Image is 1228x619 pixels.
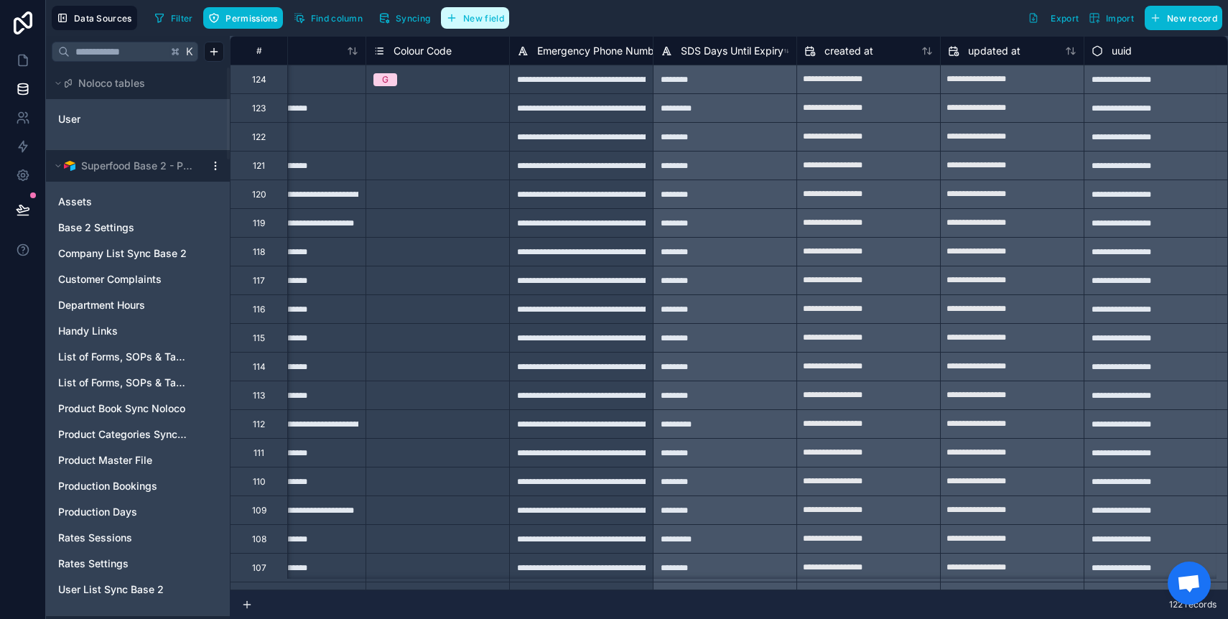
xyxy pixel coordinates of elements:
[463,13,504,24] span: New field
[58,272,162,287] span: Customer Complaints
[58,453,189,467] a: Product Master File
[58,427,189,442] a: Product Categories Sync Noloco
[78,76,145,90] span: Noloco tables
[311,13,363,24] span: Find column
[52,108,224,131] div: User
[253,476,266,488] div: 110
[253,218,265,229] div: 119
[252,131,266,143] div: 122
[1051,13,1079,24] span: Export
[58,376,189,390] span: List of Forms, SOPs & Tasks [Versions]
[203,7,282,29] button: Permissions
[58,112,80,126] span: User
[252,189,266,200] div: 120
[225,13,277,24] span: Permissions
[253,361,266,373] div: 114
[252,103,266,114] div: 123
[52,552,224,575] div: Rates Settings
[58,401,189,416] a: Product Book Sync Noloco
[58,298,189,312] a: Department Hours
[58,195,189,209] a: Assets
[58,401,185,416] span: Product Book Sync Noloco
[373,7,441,29] a: Syncing
[252,534,266,545] div: 108
[58,557,129,571] span: Rates Settings
[58,582,164,597] span: User List Sync Base 2
[252,505,266,516] div: 109
[1084,6,1139,30] button: Import
[58,557,189,571] a: Rates Settings
[1106,13,1134,24] span: Import
[252,74,266,85] div: 124
[253,332,265,344] div: 115
[52,190,224,213] div: Assets
[52,268,224,291] div: Customer Complaints
[58,505,137,519] span: Production Days
[52,397,224,420] div: Product Book Sync Noloco
[396,13,430,24] span: Syncing
[58,220,189,235] a: Base 2 Settings
[289,7,368,29] button: Find column
[58,453,152,467] span: Product Master File
[241,45,276,56] div: #
[1023,6,1084,30] button: Export
[52,6,137,30] button: Data Sources
[81,159,197,173] span: Superfood Base 2 - PMF SOPS Production
[1169,599,1217,610] span: 122 records
[382,73,389,86] div: G
[253,275,265,287] div: 117
[52,371,224,394] div: List of Forms, SOPs & Tasks [Versions]
[52,345,224,368] div: List of Forms, SOPs & Tasks [Master]
[253,246,265,258] div: 118
[58,479,157,493] span: Production Bookings
[52,242,224,265] div: Company List Sync Base 2
[171,13,193,24] span: Filter
[1139,6,1222,30] a: New record
[203,7,288,29] a: Permissions
[58,531,189,545] a: Rates Sessions
[52,73,215,93] button: Noloco tables
[373,7,435,29] button: Syncing
[1168,562,1211,605] div: Open chat
[52,216,224,239] div: Base 2 Settings
[1112,44,1132,58] span: uuid
[58,479,189,493] a: Production Bookings
[58,531,132,545] span: Rates Sessions
[252,562,266,574] div: 107
[58,112,175,126] a: User
[52,475,224,498] div: Production Bookings
[58,246,189,261] a: Company List Sync Base 2
[58,195,92,209] span: Assets
[681,44,783,58] span: SDS Days Until Expiry
[149,7,198,29] button: Filter
[253,419,265,430] div: 112
[58,298,145,312] span: Department Hours
[1167,13,1217,24] span: New record
[58,220,134,235] span: Base 2 Settings
[58,505,189,519] a: Production Days
[253,390,265,401] div: 113
[58,324,189,338] a: Handy Links
[52,501,224,523] div: Production Days
[185,47,195,57] span: K
[52,423,224,446] div: Product Categories Sync Noloco
[52,156,204,176] button: Airtable LogoSuperfood Base 2 - PMF SOPS Production
[394,44,452,58] span: Colour Code
[253,160,265,172] div: 121
[58,246,187,261] span: Company List Sync Base 2
[537,44,664,58] span: Emergency Phone Number
[64,160,75,172] img: Airtable Logo
[1145,6,1222,30] button: New record
[58,272,189,287] a: Customer Complaints
[52,578,224,601] div: User List Sync Base 2
[52,526,224,549] div: Rates Sessions
[58,350,189,364] a: List of Forms, SOPs & Tasks [Master]
[58,324,118,338] span: Handy Links
[74,13,132,24] span: Data Sources
[58,582,189,597] a: User List Sync Base 2
[253,304,265,315] div: 116
[253,447,264,459] div: 111
[968,44,1020,58] span: updated at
